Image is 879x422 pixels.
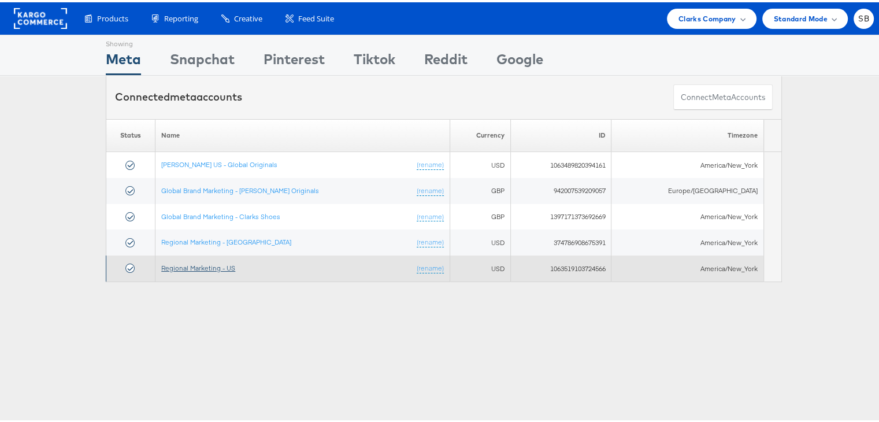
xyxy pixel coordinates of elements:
[354,47,395,73] div: Tiktok
[774,10,828,23] span: Standard Mode
[161,210,280,219] a: Global Brand Marketing - Clarks Shoes
[510,227,611,253] td: 374786908675391
[611,176,763,202] td: Europe/[GEOGRAPHIC_DATA]
[678,10,736,23] span: Clarks Company
[417,158,444,168] a: (rename)
[417,261,444,271] a: (rename)
[450,202,510,228] td: GBP
[611,227,763,253] td: America/New_York
[450,253,510,279] td: USD
[264,47,325,73] div: Pinterest
[161,158,277,166] a: [PERSON_NAME] US - Global Originals
[161,261,235,270] a: Regional Marketing - US
[161,184,319,193] a: Global Brand Marketing - [PERSON_NAME] Originals
[97,11,128,22] span: Products
[450,176,510,202] td: GBP
[115,87,242,102] div: Connected accounts
[712,90,731,101] span: meta
[611,117,763,150] th: Timezone
[161,235,291,244] a: Regional Marketing - [GEOGRAPHIC_DATA]
[106,47,141,73] div: Meta
[424,47,468,73] div: Reddit
[234,11,262,22] span: Creative
[170,47,235,73] div: Snapchat
[611,253,763,279] td: America/New_York
[164,11,198,22] span: Reporting
[673,82,773,108] button: ConnectmetaAccounts
[510,117,611,150] th: ID
[510,150,611,176] td: 1063489820394161
[170,88,196,101] span: meta
[510,202,611,228] td: 1397171373692669
[611,150,763,176] td: America/New_York
[450,150,510,176] td: USD
[510,176,611,202] td: 942007539209057
[417,184,444,194] a: (rename)
[450,227,510,253] td: USD
[510,253,611,279] td: 1063519103724566
[106,117,155,150] th: Status
[496,47,543,73] div: Google
[106,33,141,47] div: Showing
[155,117,450,150] th: Name
[417,210,444,220] a: (rename)
[450,117,510,150] th: Currency
[417,235,444,245] a: (rename)
[858,13,869,20] span: SB
[298,11,334,22] span: Feed Suite
[611,202,763,228] td: America/New_York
